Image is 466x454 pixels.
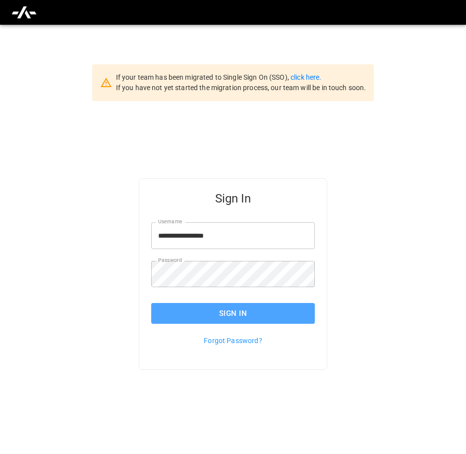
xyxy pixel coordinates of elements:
[116,84,366,92] span: If you have not yet started the migration process, our team will be in touch soon.
[116,73,291,81] span: If your team has been migrated to Single Sign On (SSO),
[151,303,315,324] button: Sign In
[151,336,315,346] p: Forgot Password?
[158,256,182,264] label: Password
[158,218,182,226] label: Username
[151,191,315,206] h5: Sign In
[291,73,321,81] a: click here.
[11,3,37,22] img: ampcontrol.io logo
